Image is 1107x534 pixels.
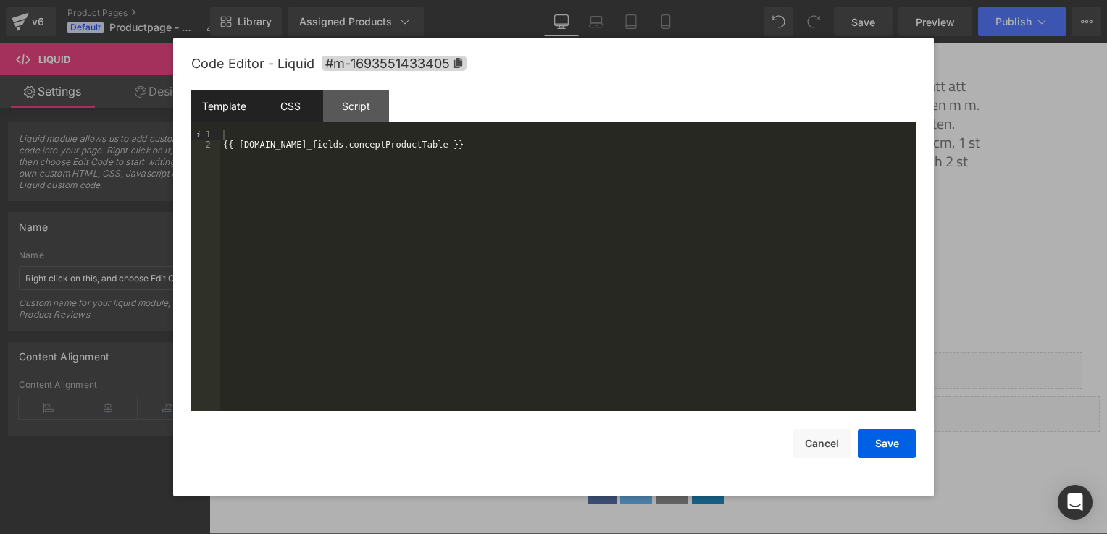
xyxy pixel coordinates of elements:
[191,90,257,122] div: Template
[191,130,220,140] div: 1
[79,177,155,257] a: Akutväska Universal
[793,429,851,458] button: Cancel
[191,140,220,150] div: 2
[338,33,797,146] p: En praktisk nödlägesutrustning för mindre spill av kemikalier. Lätt att förvara i [PERSON_NAME], ...
[257,90,323,122] div: CSS
[1058,485,1093,520] div: Open Intercom Messenger
[858,429,916,458] button: Save
[323,90,389,122] div: Script
[79,177,148,250] img: Akutväska Universal
[191,56,314,71] span: Code Editor - Liquid
[322,56,467,71] span: Click to copy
